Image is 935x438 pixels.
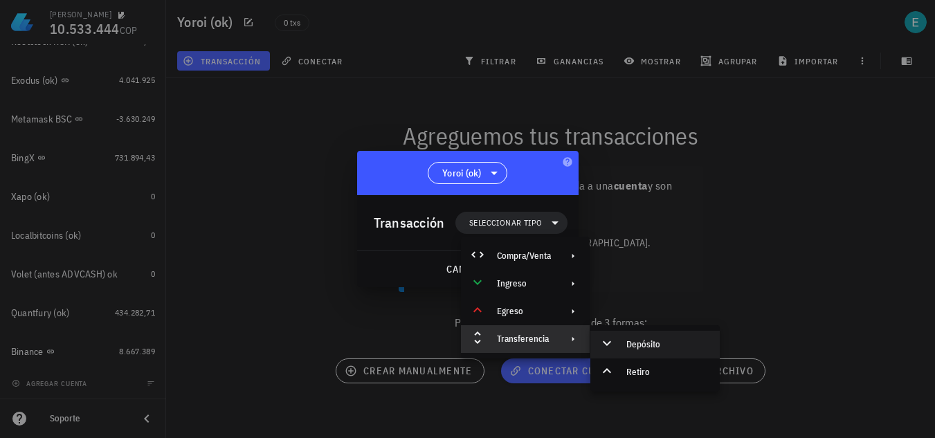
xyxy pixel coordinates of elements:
[497,334,551,345] div: Transferencia
[374,212,445,234] div: Transacción
[439,257,502,282] button: cancelar
[461,242,590,270] div: Compra/Venta
[442,166,482,180] span: Yoroi (ok)
[497,250,551,262] div: Compra/Venta
[469,216,542,230] span: Seleccionar tipo
[626,367,709,378] div: Retiro
[461,325,590,353] div: Transferencia
[497,278,551,289] div: Ingreso
[497,306,551,317] div: Egreso
[626,339,709,350] div: Depósito
[445,263,497,275] span: cancelar
[461,270,590,298] div: Ingreso
[461,298,590,325] div: Egreso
